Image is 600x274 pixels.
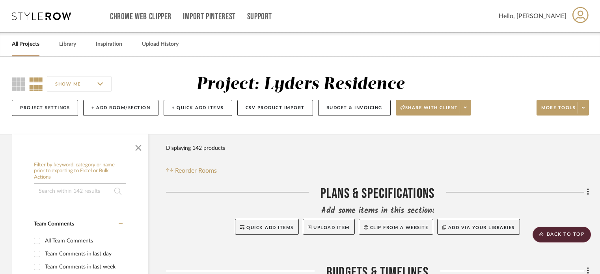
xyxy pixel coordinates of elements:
[45,248,121,260] div: Team Comments in last day
[359,219,433,235] button: Clip from a website
[303,219,355,235] button: Upload Item
[196,76,404,93] div: Project: Lyders Residence
[246,226,294,230] span: Quick Add Items
[533,227,591,242] scroll-to-top-button: BACK TO TOP
[499,11,566,21] span: Hello, [PERSON_NAME]
[45,261,121,273] div: Team Comments in last week
[164,100,232,116] button: + Quick Add Items
[12,100,78,116] button: Project Settings
[401,105,458,117] span: Share with client
[110,13,171,20] a: Chrome Web Clipper
[166,205,589,216] div: Add some items in this section:
[235,219,299,235] button: Quick Add Items
[237,100,313,116] button: CSV Product Import
[166,140,225,156] div: Displaying 142 products
[437,219,520,235] button: Add via your libraries
[142,39,179,50] a: Upload History
[130,138,146,154] button: Close
[247,13,272,20] a: Support
[537,100,589,116] button: More tools
[12,39,39,50] a: All Projects
[541,105,576,117] span: More tools
[34,183,126,199] input: Search within 142 results
[396,100,471,116] button: Share with client
[34,221,74,227] span: Team Comments
[318,100,391,116] button: Budget & Invoicing
[166,166,217,175] button: Reorder Rooms
[96,39,122,50] a: Inspiration
[45,235,121,247] div: All Team Comments
[34,162,126,181] h6: Filter by keyword, category or name prior to exporting to Excel or Bulk Actions
[83,100,158,116] button: + Add Room/Section
[175,166,217,175] span: Reorder Rooms
[183,13,236,20] a: Import Pinterest
[59,39,76,50] a: Library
